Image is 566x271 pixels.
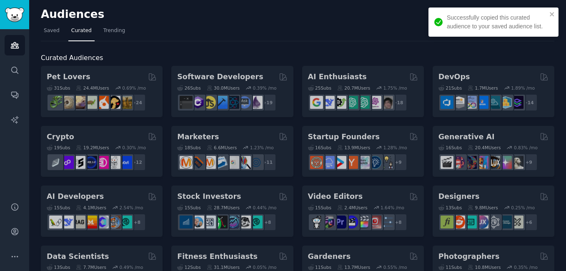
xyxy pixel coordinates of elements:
[41,24,63,41] a: Saved
[71,27,92,35] span: Curated
[44,27,60,35] span: Saved
[103,27,125,35] span: Trending
[549,11,555,18] button: close
[447,13,547,31] div: Successfully copied this curated audience to your saved audience list.
[100,24,128,41] a: Trending
[41,8,487,21] h2: Audiences
[68,24,95,41] a: Curated
[5,8,24,22] img: GummySearch logo
[41,53,103,63] span: Curated Audiences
